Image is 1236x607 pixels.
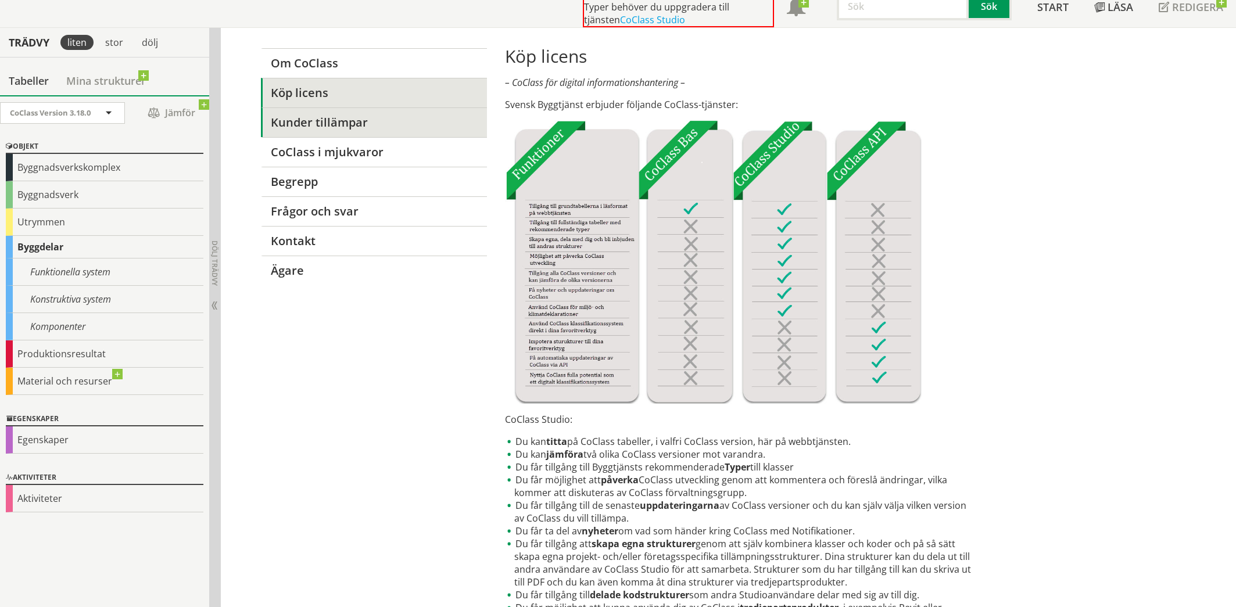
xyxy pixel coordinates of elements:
a: CoClass i mjukvaror [261,137,487,167]
a: CoClass Studio [620,13,685,26]
li: Du får tillgång till de senaste av CoClass versioner och du kan själv välja vilken version av CoC... [505,499,975,525]
a: Ägare [261,256,487,285]
strong: skapa egna strukturer [592,537,696,550]
strong: delade kodstrukturer [590,588,689,601]
strong: titta [546,435,567,448]
strong: uppdateringarna [640,499,719,512]
li: Du får tillgång till Byggtjänsts rekommenderade till klasser [505,461,975,473]
a: Frågor och svar [261,196,487,226]
span: Dölj trädvy [210,240,220,286]
div: Byggdelar [6,236,203,258]
div: Trädvy [2,36,56,49]
div: Byggnadsverk [6,181,203,209]
span: CoClass Version 3.18.0 [10,107,91,118]
div: stor [98,35,130,50]
a: Köp licens [261,78,487,107]
li: Du kan två olika CoClass versioner mot varandra. [505,448,975,461]
img: Tjnster-Tabell_CoClassBas-Studio-API2022-12-22.jpg [505,120,922,404]
p: CoClass Studio: [505,413,975,426]
a: Kunder tillämpar [261,107,487,137]
em: – CoClass för digital informationshantering – [505,76,685,89]
strong: jämföra [546,448,583,461]
div: Konstruktiva system [6,286,203,313]
a: Om CoClass [261,48,487,78]
li: Du får ta del av om vad som händer kring CoClass med Notifikationer. [505,525,975,537]
div: Material och resurser [6,368,203,395]
h1: Köp licens [505,46,975,67]
div: Utrymmen [6,209,203,236]
a: Kontakt [261,226,487,256]
strong: påverka [601,473,639,486]
div: Egenskaper [6,412,203,426]
li: Du får tillgång att genom att själv kombinera klasser och koder och på så sätt skapa egna projekt... [505,537,975,588]
div: Komponenter [6,313,203,340]
strong: nyheter [582,525,618,537]
span: Jämför [137,103,206,123]
div: liten [60,35,94,50]
div: dölj [135,35,165,50]
div: Aktiviteter [6,485,203,512]
strong: Typer [725,461,750,473]
li: Du får tillgång till som andra Studioanvändare delar med sig av till dig. [505,588,975,601]
div: Funktionella system [6,258,203,286]
div: Egenskaper [6,426,203,454]
div: Produktionsresultat [6,340,203,368]
p: Svensk Byggtjänst erbjuder följande CoClass-tjänster: [505,98,975,111]
li: Du kan på CoClass tabeller, i valfri CoClass version, här på webbtjänsten. [505,435,975,448]
div: Aktiviteter [6,471,203,485]
a: Begrepp [261,167,487,196]
a: Mina strukturer [58,66,155,95]
div: Byggnadsverkskomplex [6,154,203,181]
div: Objekt [6,140,203,154]
li: Du får möjlighet att CoClass utveckling genom att kommentera och föreslå ändringar, vilka kommer ... [505,473,975,499]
